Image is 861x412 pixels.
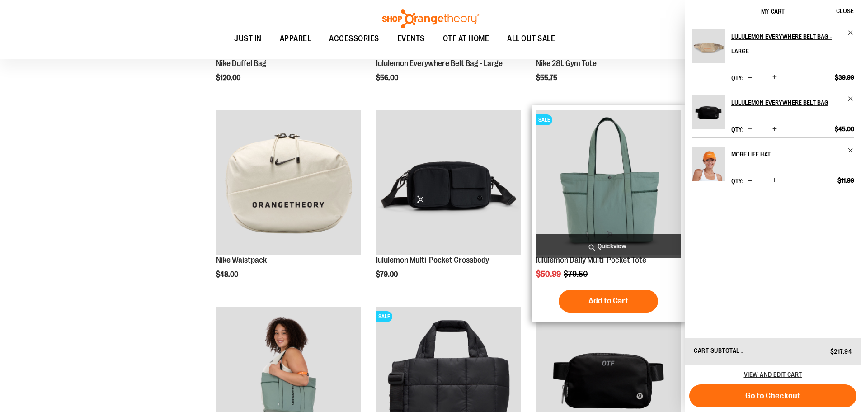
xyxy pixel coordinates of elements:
[761,8,785,15] span: My Cart
[770,73,779,82] button: Increase product quantity
[745,391,800,401] span: Go to Checkout
[536,114,552,125] span: SALE
[692,86,854,137] li: Product
[216,110,361,256] a: Nike Waistpack
[746,125,754,134] button: Decrease product quantity
[536,59,597,68] a: Nike 28L Gym Tote
[770,176,779,185] button: Increase product quantity
[731,29,854,58] a: lululemon Everywhere Belt Bag - Large
[692,147,725,181] img: More Life Hat
[837,176,854,185] span: $11.99
[835,73,854,81] span: $39.99
[212,105,365,302] div: product
[731,74,743,81] label: Qty
[536,234,681,258] a: Quickview
[532,105,685,322] div: product
[847,95,854,102] a: Remove item
[731,95,854,110] a: lululemon Everywhere Belt Bag
[376,256,489,265] a: lululemon Multi-Pocket Crossbody
[746,176,754,185] button: Decrease product quantity
[692,147,725,187] a: More Life Hat
[847,29,854,36] a: Remove item
[376,59,503,68] a: lululemon Everywhere Belt Bag - Large
[692,137,854,189] li: Product
[830,348,852,355] span: $217.94
[731,147,842,161] h2: More Life Hat
[536,270,562,279] span: $50.99
[216,256,267,265] a: Nike Waistpack
[689,384,856,407] button: Go to Checkout
[559,290,658,313] button: Add to Cart
[280,28,311,49] span: APPAREL
[216,270,240,279] span: $48.00
[376,74,400,82] span: $56.00
[770,125,779,134] button: Increase product quantity
[835,125,854,133] span: $45.00
[836,7,854,14] span: Close
[731,147,854,161] a: More Life Hat
[507,28,555,49] span: ALL OUT SALE
[372,105,525,302] div: product
[692,29,725,69] a: lululemon Everywhere Belt Bag - Large
[731,177,743,185] label: Qty
[397,28,425,49] span: EVENTS
[376,270,399,279] span: $79.00
[216,59,266,68] a: Nike Duffel Bag
[376,311,392,322] span: SALE
[692,95,725,129] img: lululemon Everywhere Belt Bag
[564,270,589,279] span: $79.50
[692,29,854,86] li: Product
[376,110,521,255] img: lululemon Multi-Pocket Crossbody
[692,95,725,135] a: lululemon Everywhere Belt Bag
[443,28,489,49] span: OTF AT HOME
[744,371,802,378] a: View and edit cart
[216,110,361,255] img: Nike Waistpack
[536,256,646,265] a: lululemon Daily Multi-Pocket Tote
[694,347,740,354] span: Cart Subtotal
[234,28,262,49] span: JUST IN
[746,73,754,82] button: Decrease product quantity
[588,296,628,306] span: Add to Cart
[731,126,743,133] label: Qty
[329,28,379,49] span: ACCESSORIES
[847,147,854,154] a: Remove item
[381,9,480,28] img: Shop Orangetheory
[536,110,681,255] img: lululemon Daily Multi-Pocket Tote
[692,29,725,63] img: lululemon Everywhere Belt Bag - Large
[536,74,559,82] span: $55.75
[731,95,842,110] h2: lululemon Everywhere Belt Bag
[731,29,842,58] h2: lululemon Everywhere Belt Bag - Large
[216,74,242,82] span: $120.00
[376,110,521,256] a: lululemon Multi-Pocket Crossbody
[536,110,681,256] a: lululemon Daily Multi-Pocket ToteSALE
